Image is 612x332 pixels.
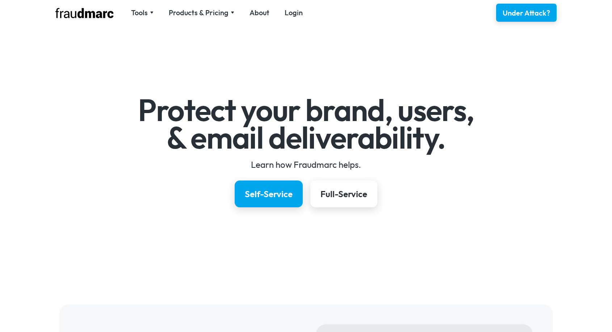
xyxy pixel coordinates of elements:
[96,96,516,151] h1: Protect your brand, users, & email deliverability.
[310,180,377,207] a: Full-Service
[169,8,229,18] div: Products & Pricing
[245,188,293,200] div: Self-Service
[96,159,516,170] div: Learn how Fraudmarc helps.
[285,8,303,18] a: Login
[503,8,550,18] div: Under Attack?
[131,8,154,18] div: Tools
[250,8,269,18] a: About
[131,8,148,18] div: Tools
[496,4,557,22] a: Under Attack?
[169,8,234,18] div: Products & Pricing
[235,180,303,207] a: Self-Service
[320,188,367,200] div: Full-Service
